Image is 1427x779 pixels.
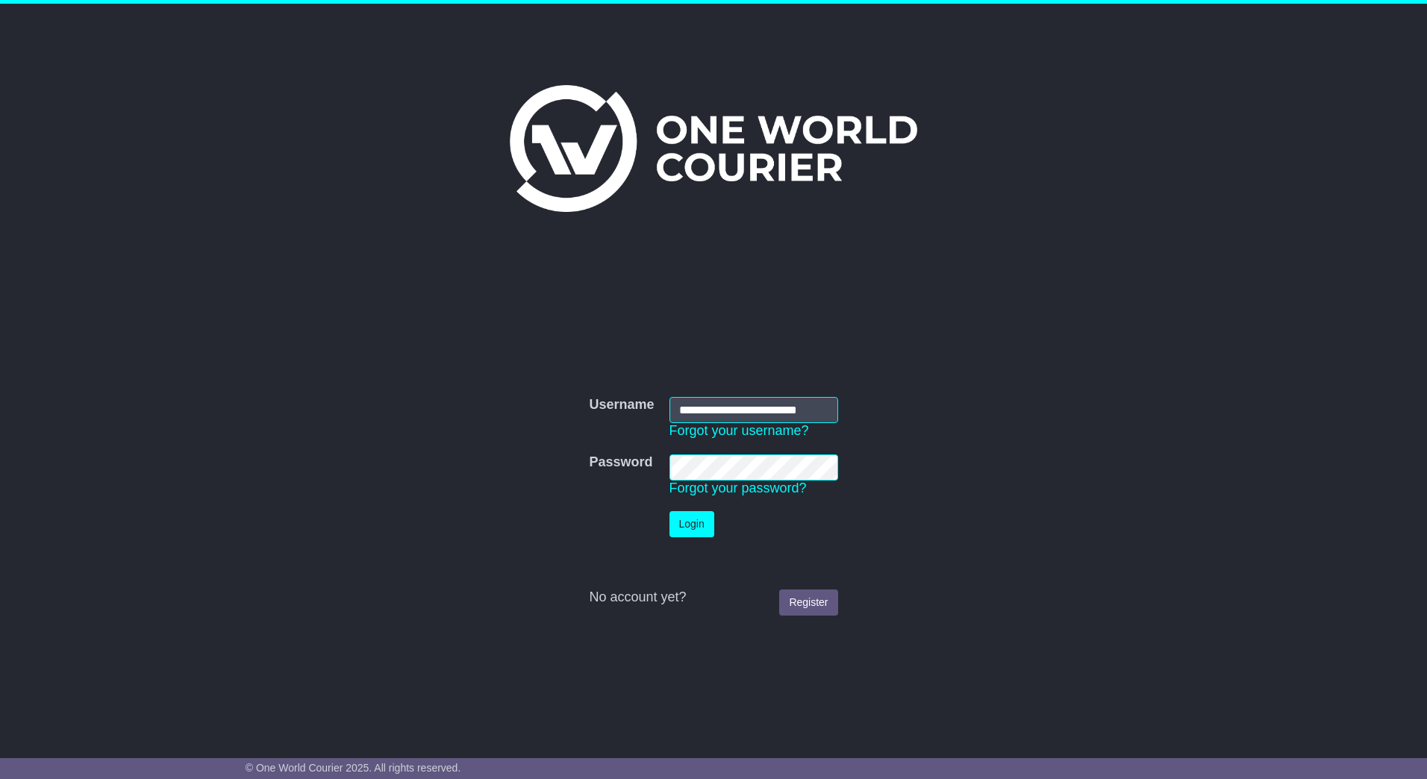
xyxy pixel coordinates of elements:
a: Register [779,589,837,616]
button: Login [669,511,714,537]
div: No account yet? [589,589,837,606]
label: Username [589,397,654,413]
a: Forgot your password? [669,481,807,495]
span: © One World Courier 2025. All rights reserved. [246,762,461,774]
img: One World [510,85,917,212]
label: Password [589,454,652,471]
a: Forgot your username? [669,423,809,438]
